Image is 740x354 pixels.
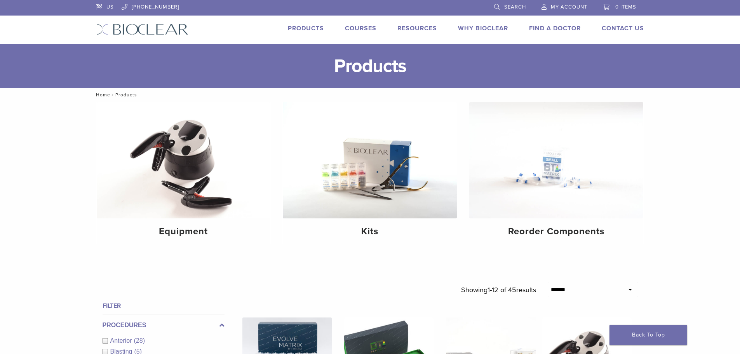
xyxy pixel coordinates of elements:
[288,24,324,32] a: Products
[96,24,188,35] img: Bioclear
[103,301,225,310] h4: Filter
[461,282,536,298] p: Showing results
[289,225,451,239] h4: Kits
[110,93,115,97] span: /
[97,102,271,218] img: Equipment
[110,337,134,344] span: Anterior
[602,24,644,32] a: Contact Us
[551,4,587,10] span: My Account
[134,337,145,344] span: (28)
[609,325,687,345] a: Back To Top
[103,225,265,239] h4: Equipment
[469,102,643,218] img: Reorder Components
[97,102,271,244] a: Equipment
[103,321,225,330] label: Procedures
[458,24,508,32] a: Why Bioclear
[91,88,650,102] nav: Products
[529,24,581,32] a: Find A Doctor
[475,225,637,239] h4: Reorder Components
[469,102,643,244] a: Reorder Components
[397,24,437,32] a: Resources
[615,4,636,10] span: 0 items
[504,4,526,10] span: Search
[283,102,457,244] a: Kits
[94,92,110,98] a: Home
[488,286,516,294] span: 1-12 of 45
[345,24,376,32] a: Courses
[283,102,457,218] img: Kits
